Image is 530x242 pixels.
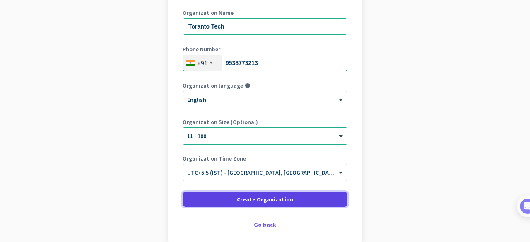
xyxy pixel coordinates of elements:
button: Create Organization [183,192,347,207]
input: 74104 10123 [183,55,347,71]
span: Create Organization [237,195,293,204]
label: Organization Size (Optional) [183,119,347,125]
label: Organization Time Zone [183,156,347,161]
label: Organization Name [183,10,347,16]
input: What is the name of your organization? [183,18,347,35]
label: Phone Number [183,46,347,52]
label: Organization language [183,83,243,89]
div: Go back [183,222,347,228]
div: +91 [197,59,207,67]
i: help [245,83,251,89]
